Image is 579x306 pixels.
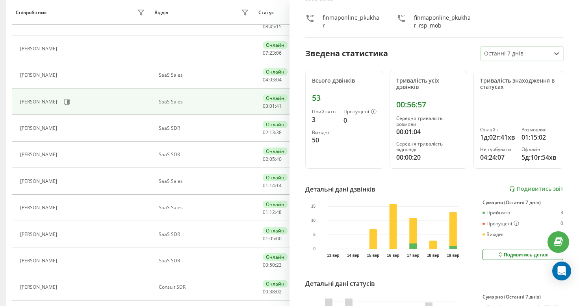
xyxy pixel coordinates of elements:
[367,253,380,258] text: 15 вер
[20,284,59,290] div: [PERSON_NAME]
[159,125,251,131] div: SaaS SDR
[312,109,337,114] div: Прийнято
[387,253,399,258] text: 16 вер
[263,103,268,109] span: 03
[20,152,59,157] div: [PERSON_NAME]
[263,77,282,83] div: : :
[327,253,340,258] text: 13 вер
[20,125,59,131] div: [PERSON_NAME]
[263,288,268,295] span: 00
[276,103,282,109] span: 41
[552,262,571,280] div: Open Intercom Messenger
[263,23,268,30] span: 08
[159,232,251,237] div: SaaS SDR
[20,232,59,237] div: [PERSON_NAME]
[276,235,282,242] span: 00
[447,253,460,258] text: 19 вер
[263,183,282,188] div: : :
[482,200,563,205] div: Сумарно (Останні 7 днів)
[482,232,503,237] div: Вихідні
[343,116,377,125] div: 0
[159,284,251,290] div: Consult SDR
[20,99,59,105] div: [PERSON_NAME]
[396,77,461,91] div: Тривалість усіх дзвінків
[480,133,515,142] div: 1д:02г:41хв
[263,182,268,189] span: 01
[482,221,519,227] div: Пропущені
[312,77,377,84] div: Всього дзвінків
[497,251,549,258] div: Подивитись деталі
[263,210,282,215] div: : :
[263,157,282,162] div: : :
[314,247,316,251] text: 0
[482,249,563,260] button: Подивитись деталі
[269,288,275,295] span: 38
[263,24,282,29] div: : :
[521,147,557,152] div: Офлайн
[276,262,282,268] span: 23
[521,133,557,142] div: 01:15:02
[396,100,461,109] div: 00:56:57
[560,221,563,227] div: 0
[396,141,461,153] div: Середня тривалість відповіді
[263,262,282,268] div: : :
[276,129,282,136] span: 38
[263,68,288,76] div: Онлайн
[347,253,360,258] text: 14 вер
[276,209,282,216] span: 48
[159,205,251,210] div: SaaS Sales
[269,182,275,189] span: 14
[159,19,251,25] div: Consult SDR
[159,152,251,157] div: SaaS SDR
[482,294,563,300] div: Сумарно (Останні 7 днів)
[269,103,275,109] span: 01
[276,50,282,56] span: 06
[323,14,381,29] div: finmaponline_pkukhar
[263,156,268,162] span: 02
[263,147,288,155] div: Онлайн
[263,227,288,234] div: Онлайн
[269,50,275,56] span: 23
[312,115,337,124] div: 3
[269,76,275,83] span: 03
[16,10,47,15] div: Співробітник
[312,135,337,145] div: 50
[20,46,59,52] div: [PERSON_NAME]
[276,23,282,30] span: 15
[305,184,375,194] div: Детальні дані дзвінків
[263,130,282,135] div: : :
[263,129,268,136] span: 02
[314,232,316,237] text: 5
[269,262,275,268] span: 50
[480,147,515,152] div: Не турбувати
[343,109,377,115] div: Пропущені
[396,153,461,162] div: 00:00:20
[480,153,515,162] div: 04:24:07
[269,23,275,30] span: 45
[276,76,282,83] span: 04
[263,235,268,242] span: 01
[311,204,316,208] text: 15
[20,205,59,210] div: [PERSON_NAME]
[263,50,268,56] span: 07
[258,10,274,15] div: Статус
[154,10,168,15] div: Відділ
[263,253,288,261] div: Онлайн
[263,262,268,268] span: 00
[480,127,515,133] div: Онлайн
[269,156,275,162] span: 05
[414,14,472,29] div: finmaponline_pkukhar_rsp_mob
[311,218,316,223] text: 10
[263,174,288,181] div: Онлайн
[269,209,275,216] span: 12
[263,94,288,102] div: Онлайн
[159,258,251,264] div: SaaS SDR
[263,121,288,128] div: Онлайн
[263,103,282,109] div: : :
[263,236,282,241] div: : :
[20,72,59,78] div: [PERSON_NAME]
[276,182,282,189] span: 14
[521,127,557,133] div: Розмовляє
[305,279,375,288] div: Детальні дані статусів
[20,19,59,25] div: [PERSON_NAME]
